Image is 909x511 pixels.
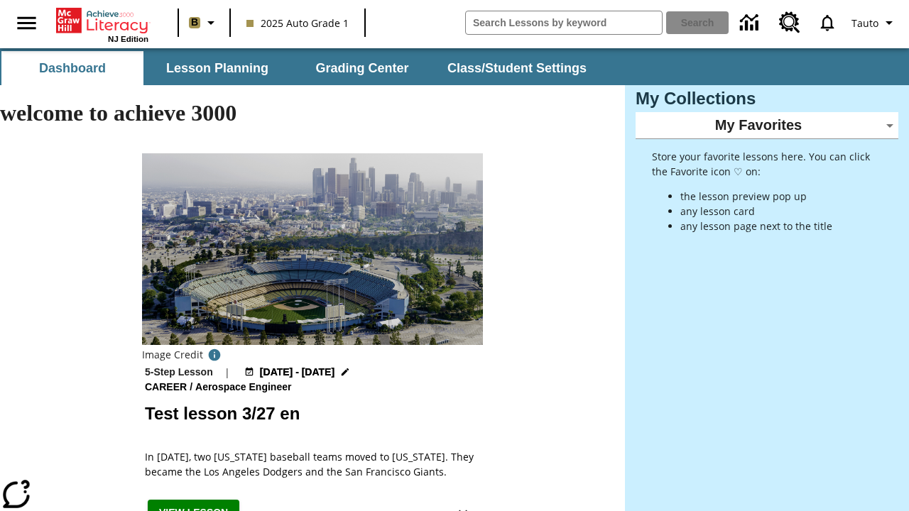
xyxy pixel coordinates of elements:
p: 5-Step Lesson [145,365,213,380]
span: Career [145,380,190,395]
button: Aug 18 - Aug 18 Choose Dates [241,365,354,380]
span: Tauto [851,16,878,31]
input: search field [466,11,662,34]
span: 2025 Auto Grade 1 [246,16,349,31]
a: Notifications [809,4,846,41]
img: Dodgers stadium. [142,153,483,345]
button: Image credit: David Sucsy/E+/Getty Images [203,345,226,365]
span: B [191,13,198,31]
a: Data Center [731,4,771,43]
button: Open side menu [6,2,48,44]
span: / [190,381,192,392]
span: [DATE] - [DATE] [260,365,334,380]
div: My Favorites [636,112,898,139]
p: Image Credit [142,348,203,362]
button: Lesson Planning [146,51,288,85]
span: Aerospace Engineer [195,380,294,395]
a: Home [56,6,148,35]
h3: My Collections [636,89,898,109]
span: In 1958, two New York baseball teams moved to California. They became the Los Angeles Dodgers and... [145,449,480,479]
button: Boost Class color is light brown. Change class color [183,10,225,35]
span: | [224,365,230,380]
span: NJ Edition [108,35,148,43]
li: any lesson card [680,204,871,219]
button: Dashboard [1,51,143,85]
li: any lesson page next to the title [680,219,871,233]
button: Profile/Settings [846,10,903,35]
div: Home [56,5,148,43]
h2: Test lesson 3/27 en [145,401,480,427]
div: In [DATE], two [US_STATE] baseball teams moved to [US_STATE]. They became the Los Angeles Dodgers... [145,449,480,479]
a: Resource Center, Will open in new tab [771,4,809,42]
button: Class/Student Settings [436,51,598,85]
li: the lesson preview pop up [680,189,871,204]
p: Store your favorite lessons here. You can click the Favorite icon ♡ on: [652,149,871,179]
button: Grading Center [291,51,433,85]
